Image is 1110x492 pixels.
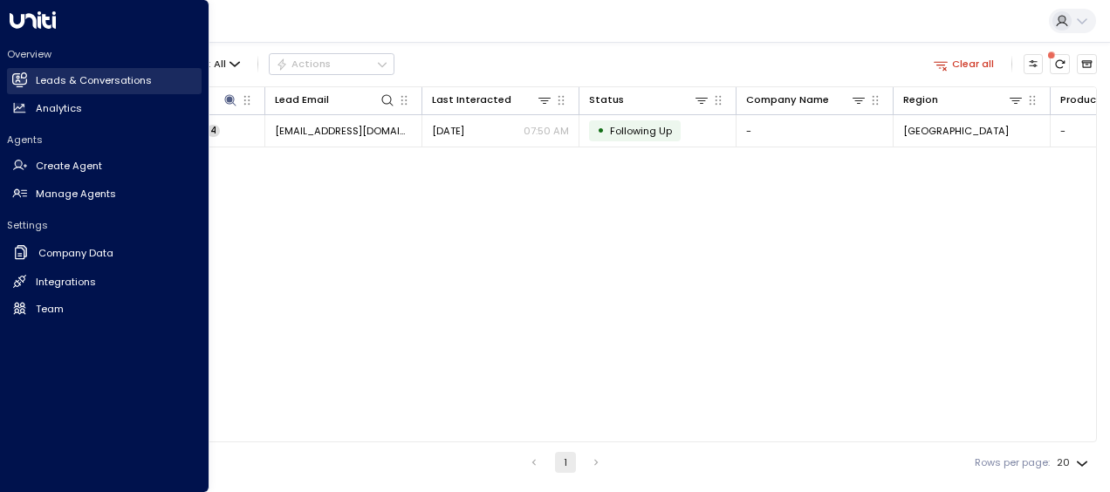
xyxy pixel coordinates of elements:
a: Create Agent [7,154,202,180]
span: 4 [207,125,220,137]
div: Region [903,92,938,108]
button: Actions [269,53,394,74]
button: Clear all [928,54,1000,73]
span: London [903,124,1009,138]
a: Integrations [7,269,202,295]
div: Company Name [746,92,867,108]
div: Company Name [746,92,829,108]
span: Sep 03, 2025 [432,124,464,138]
h2: Settings [7,218,202,232]
span: All [214,58,226,70]
button: page 1 [555,452,576,473]
h2: Integrations [36,275,96,290]
h2: Create Agent [36,159,102,174]
a: Company Data [7,239,202,268]
div: Last Interacted [432,92,552,108]
h2: Agents [7,133,202,147]
div: Status [589,92,624,108]
a: Team [7,296,202,322]
p: 07:50 AM [524,124,569,138]
div: Lead Email [275,92,329,108]
div: Button group with a nested menu [269,53,394,74]
a: Manage Agents [7,181,202,207]
h2: Manage Agents [36,187,116,202]
div: Status [589,92,709,108]
div: 20 [1057,452,1092,474]
td: - [737,115,894,146]
div: Last Interacted [432,92,511,108]
div: Lead Email [275,92,395,108]
h2: Company Data [38,246,113,261]
div: Product [1060,92,1101,108]
span: There are new threads available. Refresh the grid to view the latest updates. [1050,54,1070,74]
a: Analytics [7,95,202,121]
div: Region [903,92,1024,108]
button: Archived Leads [1077,54,1097,74]
div: Actions [276,58,331,70]
a: Leads & Conversations [7,68,202,94]
label: Rows per page: [975,455,1050,470]
nav: pagination navigation [523,452,607,473]
h2: Leads & Conversations [36,73,152,88]
button: Customize [1024,54,1044,74]
h2: Overview [7,47,202,61]
div: • [597,119,605,142]
h2: Analytics [36,101,82,116]
span: Following Up [610,124,672,138]
span: bonjour@albanebrand.photography [275,124,412,138]
h2: Team [36,302,64,317]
